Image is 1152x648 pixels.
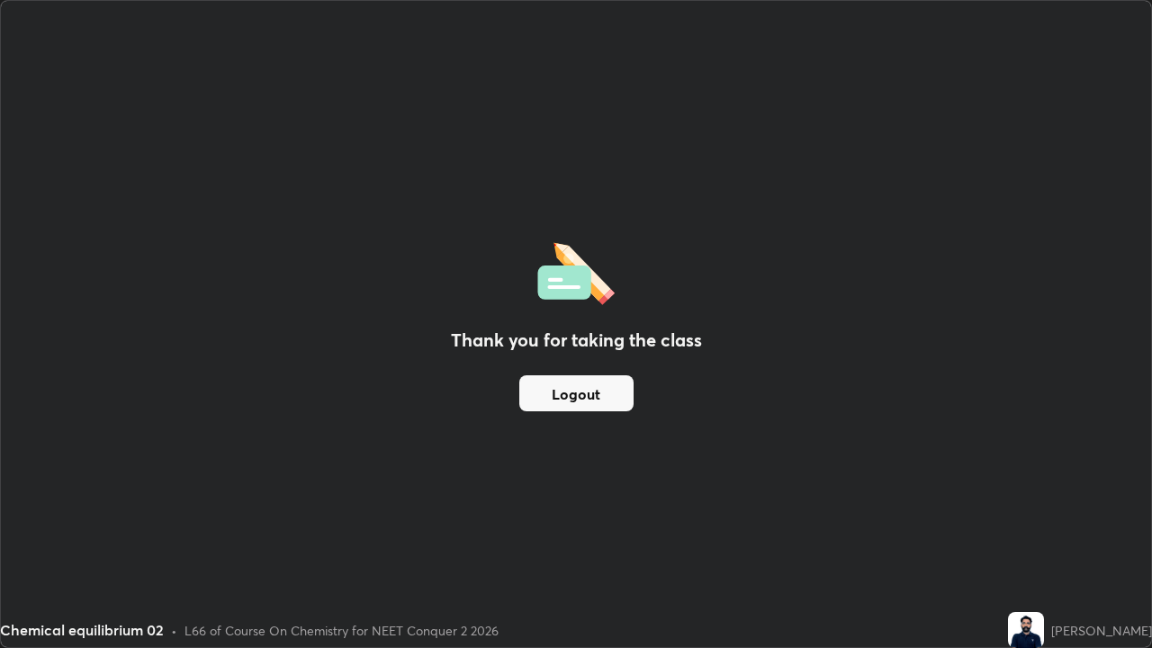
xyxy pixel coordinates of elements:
div: L66 of Course On Chemistry for NEET Conquer 2 2026 [184,621,499,640]
div: [PERSON_NAME] [1051,621,1152,640]
h2: Thank you for taking the class [451,327,702,354]
img: offlineFeedback.1438e8b3.svg [537,237,615,305]
div: • [171,621,177,640]
button: Logout [519,375,634,411]
img: 5014c1035c4d4e8d88cec611ee278880.jpg [1008,612,1044,648]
